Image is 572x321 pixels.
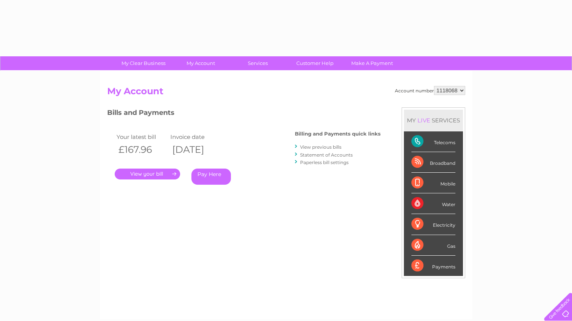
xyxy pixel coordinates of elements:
h2: My Account [107,86,465,100]
div: Telecoms [411,131,455,152]
a: My Clear Business [112,56,174,70]
a: Services [227,56,289,70]
th: £167.96 [115,142,169,157]
div: Account number [395,86,465,95]
div: Broadband [411,152,455,173]
div: MY SERVICES [404,110,463,131]
td: Your latest bill [115,132,169,142]
a: . [115,169,180,179]
div: LIVE [416,117,432,124]
a: Customer Help [284,56,346,70]
div: Mobile [411,173,455,193]
a: Make A Payment [341,56,403,70]
a: Paperless bill settings [300,160,349,165]
a: My Account [170,56,232,70]
div: Payments [411,256,455,276]
td: Invoice date [168,132,223,142]
div: Electricity [411,214,455,235]
h4: Billing and Payments quick links [295,131,381,137]
a: Pay Here [191,169,231,185]
a: Statement of Accounts [300,152,353,158]
a: View previous bills [300,144,341,150]
th: [DATE] [168,142,223,157]
div: Water [411,193,455,214]
div: Gas [411,235,455,256]
h3: Bills and Payments [107,107,381,121]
